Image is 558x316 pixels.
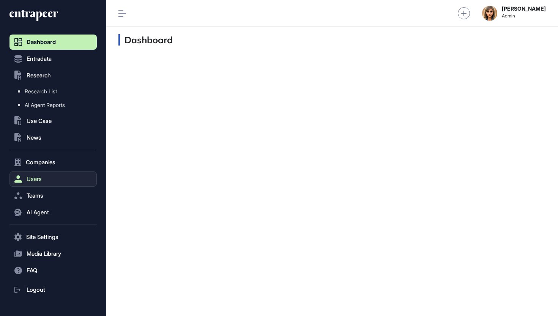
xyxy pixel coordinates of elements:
span: Entradata [27,56,52,62]
span: Dashboard [27,39,56,45]
span: Research [27,72,51,79]
button: Use Case [9,113,97,129]
span: Teams [27,193,43,199]
button: FAQ [9,263,97,278]
button: News [9,130,97,145]
a: Research List [13,85,97,98]
button: Site Settings [9,230,97,245]
button: Media Library [9,246,97,261]
span: AI Agent [27,209,49,215]
button: AI Agent [9,205,97,220]
span: Site Settings [26,234,58,240]
button: Users [9,171,97,187]
button: Companies [9,155,97,170]
span: Media Library [27,251,61,257]
span: Users [27,176,42,182]
span: Companies [26,159,55,165]
a: Dashboard [9,35,97,50]
span: Use Case [27,118,52,124]
span: Research List [25,88,57,94]
button: Entradata [9,51,97,66]
span: Logout [27,287,45,293]
button: Research [9,68,97,83]
img: admin-avatar [482,6,497,21]
span: Admin [502,13,546,19]
span: AI Agent Reports [25,102,65,108]
a: AI Agent Reports [13,98,97,112]
h3: Dashboard [118,34,173,46]
a: Logout [9,282,97,297]
span: FAQ [27,267,37,274]
span: News [27,135,41,141]
strong: [PERSON_NAME] [502,6,546,12]
button: Teams [9,188,97,203]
